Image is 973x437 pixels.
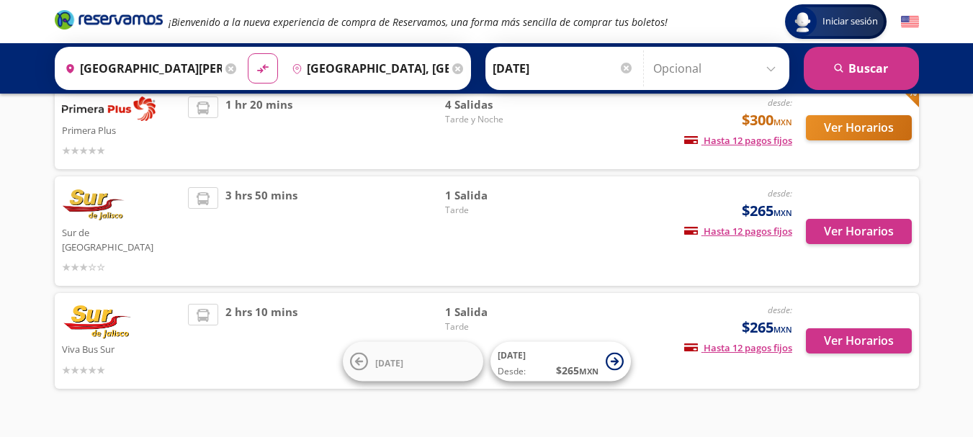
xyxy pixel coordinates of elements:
span: [DATE] [498,349,526,361]
button: Ver Horarios [806,219,912,244]
p: Viva Bus Sur [62,340,181,357]
i: Brand Logo [55,9,163,30]
button: [DATE] [343,342,483,382]
span: 1 hr 20 mins [225,96,292,158]
span: [DATE] [375,356,403,369]
span: 2 hrs 10 mins [225,304,297,378]
a: Brand Logo [55,9,163,35]
p: Primera Plus [62,121,181,138]
p: Sur de [GEOGRAPHIC_DATA] [62,223,181,254]
button: English [901,13,919,31]
span: 4 Salidas [445,96,546,113]
small: MXN [774,117,792,127]
button: Ver Horarios [806,328,912,353]
em: desde: [768,187,792,199]
small: MXN [774,324,792,335]
input: Buscar Destino [286,50,449,86]
span: Tarde y Noche [445,113,546,126]
span: 1 Salida [445,304,546,320]
input: Elegir Fecha [493,50,634,86]
span: Hasta 12 pagos fijos [684,134,792,147]
button: Ver Horarios [806,115,912,140]
span: Desde: [498,365,526,378]
em: desde: [768,304,792,316]
span: Tarde [445,320,546,333]
span: Hasta 12 pagos fijos [684,341,792,354]
img: Viva Bus Sur [62,304,133,340]
img: Sur de Jalisco [62,187,126,223]
span: Hasta 12 pagos fijos [684,225,792,238]
input: Opcional [653,50,782,86]
span: $265 [742,200,792,222]
span: Tarde [445,204,546,217]
small: MXN [774,207,792,218]
span: $ 265 [556,363,598,378]
em: ¡Bienvenido a la nueva experiencia de compra de Reservamos, una forma más sencilla de comprar tus... [169,15,668,29]
em: desde: [768,96,792,109]
span: $300 [742,109,792,131]
input: Buscar Origen [59,50,222,86]
button: Buscar [804,47,919,90]
span: 1 Salida [445,187,546,204]
button: [DATE]Desde:$265MXN [490,342,631,382]
small: MXN [579,366,598,377]
span: Iniciar sesión [817,14,884,29]
img: Primera Plus [62,96,156,121]
span: 3 hrs 50 mins [225,187,297,275]
span: $265 [742,317,792,338]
